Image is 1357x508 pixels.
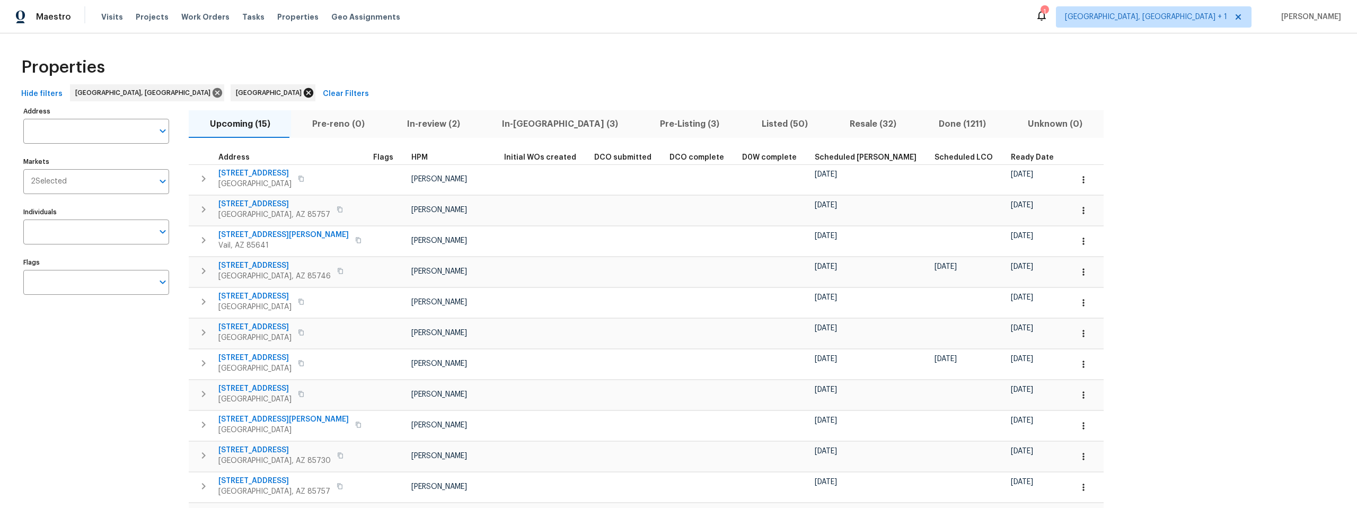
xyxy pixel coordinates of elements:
span: [GEOGRAPHIC_DATA] [218,425,349,435]
span: [PERSON_NAME] [411,483,467,491]
span: Scheduled LCO [935,154,993,161]
span: Address [218,154,250,161]
button: Open [155,124,170,138]
span: Tasks [242,13,265,21]
button: Open [155,275,170,290]
span: [STREET_ADDRESS] [218,291,292,302]
span: [GEOGRAPHIC_DATA], AZ 85757 [218,486,330,497]
span: [DATE] [815,171,837,178]
span: [PERSON_NAME] [411,206,467,214]
span: [DATE] [1011,294,1033,301]
span: [GEOGRAPHIC_DATA] [236,87,306,98]
span: [STREET_ADDRESS] [218,445,331,456]
span: [DATE] [935,355,957,363]
button: Clear Filters [319,84,373,104]
span: Scheduled [PERSON_NAME] [815,154,917,161]
span: [DATE] [815,202,837,209]
span: DCO complete [669,154,724,161]
span: [STREET_ADDRESS] [218,199,330,209]
span: [DATE] [815,263,837,270]
label: Address [23,108,169,115]
span: [DATE] [1011,478,1033,486]
label: Individuals [23,209,169,215]
span: [PERSON_NAME] [411,268,467,275]
div: [GEOGRAPHIC_DATA] [231,84,315,101]
span: Hide filters [21,87,63,101]
span: [PERSON_NAME] [411,329,467,337]
span: [STREET_ADDRESS] [218,476,330,486]
span: [STREET_ADDRESS] [218,353,292,363]
span: HPM [411,154,428,161]
span: [STREET_ADDRESS][PERSON_NAME] [218,230,349,240]
span: [PERSON_NAME] [411,452,467,460]
span: [GEOGRAPHIC_DATA] [218,332,292,343]
span: D0W complete [742,154,797,161]
span: [DATE] [1011,232,1033,240]
span: [GEOGRAPHIC_DATA], [GEOGRAPHIC_DATA] + 1 [1065,12,1227,22]
span: Unknown (0) [1014,117,1097,132]
span: [PERSON_NAME] [411,422,467,429]
span: [DATE] [1011,263,1033,270]
span: 2 Selected [31,177,67,186]
span: Properties [21,62,105,73]
button: Open [155,174,170,189]
span: In-[GEOGRAPHIC_DATA] (3) [487,117,632,132]
span: In-review (2) [392,117,474,132]
span: Resale (32) [835,117,911,132]
button: Open [155,224,170,239]
span: [DATE] [815,232,837,240]
span: [GEOGRAPHIC_DATA], AZ 85746 [218,271,331,282]
span: Geo Assignments [331,12,400,22]
div: [GEOGRAPHIC_DATA], [GEOGRAPHIC_DATA] [70,84,224,101]
span: [DATE] [815,448,837,455]
span: [PERSON_NAME] [411,299,467,306]
span: Properties [277,12,319,22]
span: Vail, AZ 85641 [218,240,349,251]
span: [GEOGRAPHIC_DATA], [GEOGRAPHIC_DATA] [75,87,215,98]
span: [DATE] [1011,355,1033,363]
span: [PERSON_NAME] [411,176,467,183]
span: [DATE] [1011,448,1033,455]
span: [DATE] [1011,171,1033,178]
span: [DATE] [1011,386,1033,393]
span: [DATE] [935,263,957,270]
span: Clear Filters [323,87,369,101]
span: Done (1211) [924,117,1000,132]
div: 1 [1041,6,1048,17]
span: [DATE] [1011,202,1033,209]
span: [STREET_ADDRESS][PERSON_NAME] [218,414,349,425]
span: Listed (50) [747,117,822,132]
span: Pre-reno (0) [297,117,379,132]
label: Flags [23,259,169,266]
span: Initial WOs created [504,154,576,161]
span: Pre-Listing (3) [646,117,734,132]
span: [DATE] [815,355,837,363]
label: Markets [23,159,169,165]
span: [GEOGRAPHIC_DATA], AZ 85730 [218,456,331,466]
span: [STREET_ADDRESS] [218,168,292,179]
span: [DATE] [815,417,837,424]
span: [DATE] [815,294,837,301]
span: [PERSON_NAME] [411,391,467,398]
span: [GEOGRAPHIC_DATA], AZ 85757 [218,209,330,220]
span: [DATE] [815,325,837,332]
span: [STREET_ADDRESS] [218,322,292,332]
span: [PERSON_NAME] [411,360,467,367]
span: [DATE] [1011,417,1033,424]
span: Projects [136,12,169,22]
span: DCO submitted [594,154,651,161]
span: [GEOGRAPHIC_DATA] [218,179,292,189]
span: [STREET_ADDRESS] [218,260,331,271]
span: Flags [373,154,393,161]
span: [GEOGRAPHIC_DATA] [218,363,292,374]
span: Ready Date [1011,154,1054,161]
span: [DATE] [1011,325,1033,332]
span: Maestro [36,12,71,22]
span: Work Orders [181,12,230,22]
span: [PERSON_NAME] [1277,12,1341,22]
span: [STREET_ADDRESS] [218,383,292,394]
span: [PERSON_NAME] [411,237,467,244]
span: [DATE] [815,478,837,486]
span: Upcoming (15) [195,117,285,132]
span: [GEOGRAPHIC_DATA] [218,302,292,312]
